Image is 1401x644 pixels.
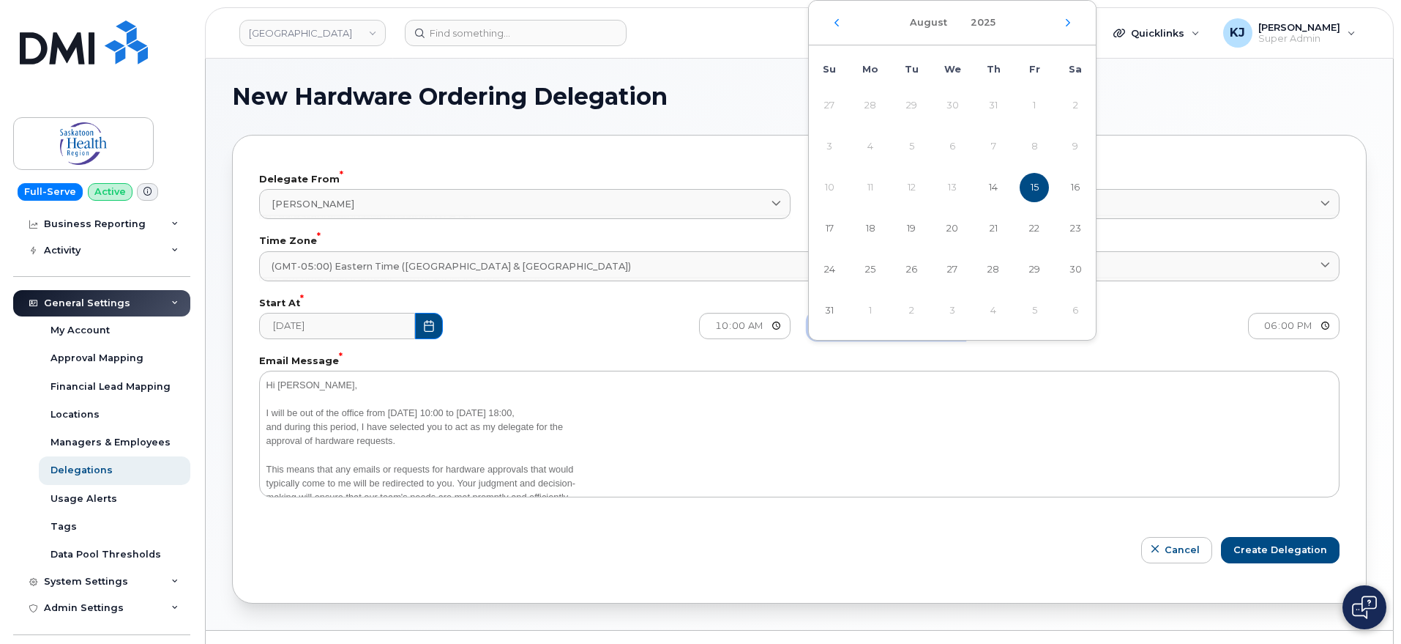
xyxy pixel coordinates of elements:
[259,251,1340,281] a: (GMT-05:00) Eastern Time ([GEOGRAPHIC_DATA] & [GEOGRAPHIC_DATA])
[272,197,354,211] span: [PERSON_NAME]
[815,296,844,325] span: 31
[815,255,844,284] span: 24
[1055,208,1096,249] td: 23
[1061,255,1090,284] span: 30
[891,249,932,290] td: 26
[1165,543,1200,557] span: Cancel
[1014,290,1055,331] td: 5
[1055,126,1096,167] td: 9
[815,214,844,243] span: 17
[1069,64,1082,75] span: Sa
[1020,255,1049,284] span: 29
[850,208,891,249] td: 18
[1061,214,1090,243] span: 23
[938,214,967,243] span: 20
[856,214,885,243] span: 18
[1020,173,1049,202] span: 15
[809,167,850,208] td: 10
[891,126,932,167] td: 5
[932,85,973,126] td: 30
[259,237,1340,246] label: Time Zone
[850,126,891,167] td: 4
[891,167,932,208] td: 12
[850,85,891,126] td: 28
[1014,249,1055,290] td: 29
[832,18,841,27] button: Previous Month
[850,249,891,290] td: 25
[1055,85,1096,126] td: 2
[809,85,850,126] td: 27
[1055,249,1096,290] td: 30
[272,259,631,273] span: (GMT-05:00) Eastern Time ([GEOGRAPHIC_DATA] & [GEOGRAPHIC_DATA])
[1352,596,1377,619] img: Open chat
[901,10,956,36] button: Choose Month
[809,208,850,249] td: 17
[897,255,926,284] span: 26
[932,290,973,331] td: 3
[973,126,1014,167] td: 7
[809,249,850,290] td: 24
[1014,208,1055,249] td: 22
[932,208,973,249] td: 20
[1055,167,1096,208] td: 16
[987,64,1001,75] span: Th
[1014,85,1055,126] td: 1
[850,167,891,208] td: 11
[1029,64,1040,75] span: Fr
[973,249,1014,290] td: 28
[932,249,973,290] td: 27
[259,357,1340,366] label: Email Message
[809,126,850,167] td: 3
[973,290,1014,331] td: 4
[856,255,885,284] span: 25
[1014,167,1055,208] td: 15
[938,255,967,284] span: 27
[259,189,791,219] a: [PERSON_NAME]
[232,86,668,108] span: New Hardware Ordering Delegation
[891,208,932,249] td: 19
[415,313,443,339] button: Choose Date
[809,290,850,331] td: 31
[823,64,836,75] span: Su
[1014,126,1055,167] td: 8
[979,173,1008,202] span: 14
[932,167,973,208] td: 13
[891,85,932,126] td: 29
[259,175,791,185] label: Delegate From
[1233,543,1327,557] span: Create delegation
[259,299,791,308] label: Start At
[1020,214,1049,243] span: 22
[979,255,1008,284] span: 28
[1064,18,1072,27] button: Next Month
[973,167,1014,208] td: 14
[1221,537,1340,563] button: Create delegation
[973,208,1014,249] td: 21
[973,85,1014,126] td: 31
[862,64,878,75] span: Mo
[905,64,919,75] span: Tu
[850,290,891,331] td: 1
[1061,173,1090,202] span: 16
[1141,537,1212,563] button: Cancel
[897,214,926,243] span: 19
[1055,290,1096,331] td: 6
[944,64,961,75] span: We
[979,214,1008,243] span: 21
[891,290,932,331] td: 2
[962,10,1004,36] button: Choose Year
[932,126,973,167] td: 6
